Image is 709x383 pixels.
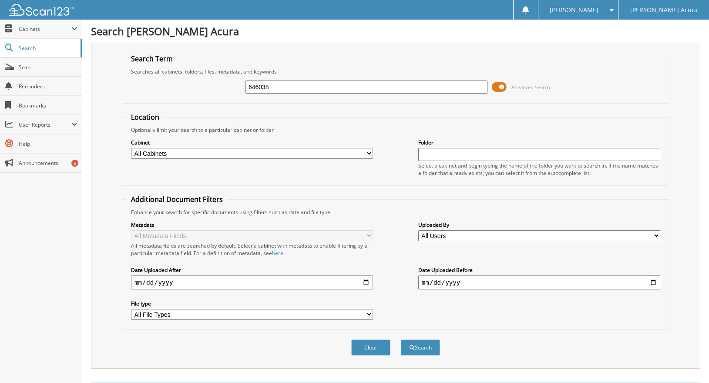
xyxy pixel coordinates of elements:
[418,221,660,228] label: Uploaded By
[9,4,74,16] img: scan123-logo-white.svg
[19,159,77,167] span: Announcements
[131,242,373,257] div: All metadata fields are searched by default. Select a cabinet with metadata to enable filtering b...
[351,339,390,356] button: Clear
[19,83,77,90] span: Reminders
[19,25,71,33] span: Cabinets
[19,140,77,148] span: Help
[131,139,373,146] label: Cabinet
[19,102,77,109] span: Bookmarks
[131,275,373,289] input: start
[19,121,71,128] span: User Reports
[272,249,283,257] a: here
[71,160,78,167] div: 6
[19,44,76,52] span: Search
[131,300,373,307] label: File type
[131,221,373,228] label: Metadata
[630,7,698,13] span: [PERSON_NAME] Acura
[19,64,77,71] span: Scan
[131,266,373,274] label: Date Uploaded After
[550,7,598,13] span: [PERSON_NAME]
[127,195,227,204] legend: Additional Document Filters
[127,208,665,216] div: Enhance your search for specific documents using filters such as date and file type.
[127,112,164,122] legend: Location
[418,275,660,289] input: end
[401,339,440,356] button: Search
[418,266,660,274] label: Date Uploaded Before
[91,24,700,38] h1: Search [PERSON_NAME] Acura
[418,162,660,177] div: Select a cabinet and begin typing the name of the folder you want to search in. If the name match...
[511,84,550,91] span: Advanced Search
[127,68,665,75] div: Searches all cabinets, folders, files, metadata, and keywords
[127,54,177,64] legend: Search Term
[418,139,660,146] label: Folder
[127,126,665,134] div: Optionally limit your search to a particular cabinet or folder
